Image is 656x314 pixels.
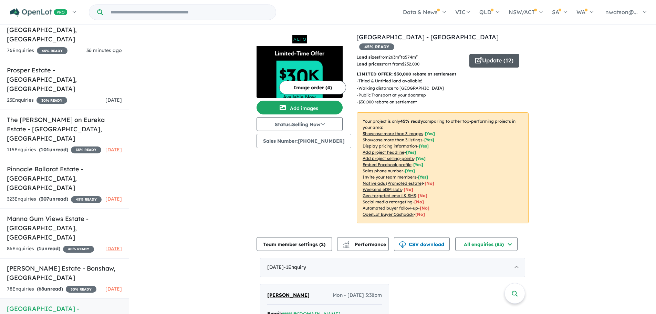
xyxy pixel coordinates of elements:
u: Add project headline [363,150,404,155]
b: 45 % ready [400,119,423,124]
div: 323 Enquir ies [7,195,102,203]
span: [PERSON_NAME] [267,292,310,298]
span: 30 % READY [66,286,96,293]
span: 45 % READY [359,43,394,50]
button: Team member settings (2) [257,237,332,251]
h5: [PERSON_NAME] Estate - Bonshaw , [GEOGRAPHIC_DATA] [7,264,122,282]
p: start from [356,61,464,68]
h5: [PERSON_NAME]'s Paddock Estate - [GEOGRAPHIC_DATA] , [GEOGRAPHIC_DATA] [7,16,122,44]
p: from [356,54,464,61]
button: Update (12) [469,54,519,68]
span: [DATE] [105,97,122,103]
span: Performance [344,241,386,247]
span: [DATE] [105,245,122,252]
u: Social media retargeting [363,199,413,204]
strong: ( unread) [39,196,68,202]
div: [DATE] [260,258,525,277]
div: 23 Enquir ies [7,96,67,104]
span: [ Yes ] [424,137,434,142]
u: 263 m [388,54,401,60]
a: [PERSON_NAME] [267,291,310,300]
span: [ Yes ] [418,174,428,180]
u: Invite your team members [363,174,416,180]
strong: ( unread) [39,146,68,153]
img: line-chart.svg [343,241,349,245]
sup: 2 [416,54,418,58]
u: Automated buyer follow-up [363,205,418,211]
span: - 1 Enquir y [284,264,306,270]
strong: ( unread) [37,286,63,292]
button: Status:Selling Now [257,117,343,131]
u: Geo-targeted email & SMS [363,193,416,198]
button: Performance [337,237,389,251]
span: 307 [41,196,49,202]
span: to [401,54,418,60]
a: [GEOGRAPHIC_DATA] - [GEOGRAPHIC_DATA] [356,33,499,41]
span: Mon - [DATE] 5:38pm [333,291,382,300]
img: Alto Ballarat Estate - Winter Valley Logo [259,35,340,43]
span: [ Yes ] [416,156,426,161]
u: Native ads (Promoted estate) [363,181,423,186]
img: Openlot PRO Logo White [10,8,67,17]
span: [ Yes ] [425,131,435,136]
div: 78 Enquir ies [7,285,96,293]
button: Sales Number:[PHONE_NUMBER] [257,134,351,148]
span: [ Yes ] [405,168,415,173]
u: Sales phone number [363,168,403,173]
strong: ( unread) [37,245,60,252]
u: OpenLot Buyer Cashback [363,212,414,217]
u: Showcase more than 3 listings [363,137,423,142]
span: [DATE] [105,286,122,292]
span: [ Yes ] [419,143,429,149]
span: [No] [418,193,427,198]
span: [ Yes ] [406,150,416,155]
img: Alto Ballarat Estate - Winter Valley [257,46,343,98]
span: 1 [39,245,41,252]
u: Display pricing information [363,143,417,149]
b: Land prices [356,61,381,67]
a: Alto Ballarat Estate - Winter Valley LogoAlto Ballarat Estate - Winter Valley [257,32,343,98]
span: 35 % READY [71,146,101,153]
p: Your project is only comparing to other top-performing projects in your area: - - - - - - - - - -... [357,112,529,223]
h5: Manna Gum Views Estate - [GEOGRAPHIC_DATA] , [GEOGRAPHIC_DATA] [7,214,122,242]
input: Try estate name, suburb, builder or developer [104,5,274,20]
u: $ 232,000 [402,61,419,67]
span: [DATE] [105,146,122,153]
span: [No] [414,199,424,204]
h5: Pinnacle Ballarat Estate - [GEOGRAPHIC_DATA] , [GEOGRAPHIC_DATA] [7,164,122,192]
span: [No] [425,181,434,186]
div: 115 Enquir ies [7,146,101,154]
img: bar-chart.svg [343,243,350,248]
span: 45 % READY [71,196,102,203]
p: - $30,000 rebate on settlement [357,99,449,105]
u: Weekend eDM slots [363,187,402,192]
span: 40 % READY [63,246,94,253]
h5: The [PERSON_NAME] on Eureka Estate - [GEOGRAPHIC_DATA] , [GEOGRAPHIC_DATA] [7,115,122,143]
h5: Prosper Estate - [GEOGRAPHIC_DATA] , [GEOGRAPHIC_DATA] [7,65,122,93]
button: Image order (4) [279,81,346,94]
p: - Public Transport at your doorstep [357,92,449,99]
img: download icon [399,241,406,248]
p: LIMITED OFFER: $30,000 rebate at settlement [357,71,529,78]
b: Land sizes [356,54,379,60]
u: Embed Facebook profile [363,162,412,167]
span: 68 [39,286,44,292]
button: All enquiries (85) [455,237,518,251]
u: 574 m [405,54,418,60]
span: nwatson@... [605,9,638,16]
span: [No] [420,205,429,211]
p: - Walking distance to [GEOGRAPHIC_DATA] [357,85,449,92]
span: 2 [321,241,324,247]
span: [DATE] [105,196,122,202]
span: 36 minutes ago [86,47,122,53]
span: [No] [415,212,425,217]
span: 101 [41,146,49,153]
button: CSV download [394,237,450,251]
u: Add project selling-points [363,156,414,161]
u: Showcase more than 3 images [363,131,423,136]
div: 76 Enquir ies [7,47,67,55]
span: 30 % READY [37,97,67,104]
p: - Titled & Untitled land available! [357,78,449,84]
span: [No] [404,187,413,192]
span: [ Yes ] [413,162,423,167]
